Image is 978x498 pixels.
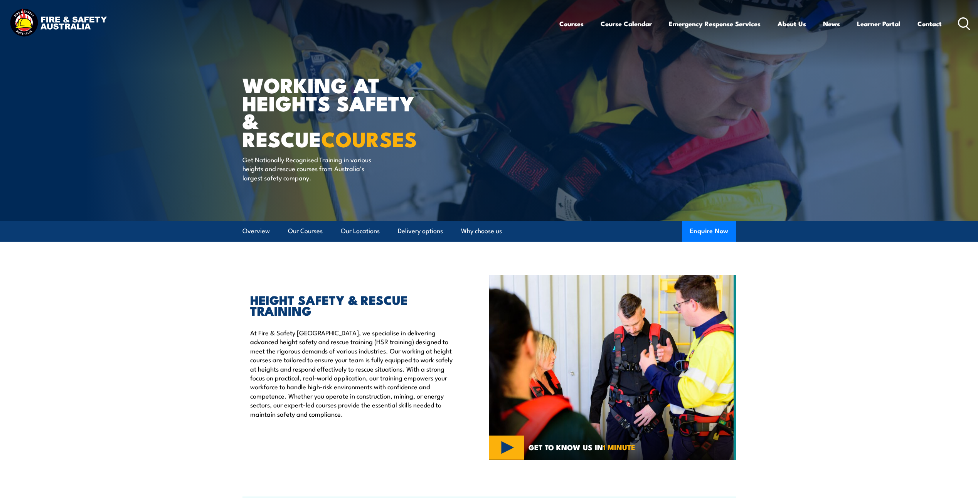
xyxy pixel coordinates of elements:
img: Fire & Safety Australia offer working at heights courses and training [489,275,736,460]
a: Our Locations [341,221,380,241]
button: Enquire Now [682,221,736,242]
a: Contact [917,13,942,34]
h2: HEIGHT SAFETY & RESCUE TRAINING [250,294,454,316]
p: At Fire & Safety [GEOGRAPHIC_DATA], we specialise in delivering advanced height safety and rescue... [250,328,454,418]
a: Course Calendar [601,13,652,34]
a: Courses [559,13,584,34]
a: About Us [778,13,806,34]
strong: 1 MINUTE [603,441,635,453]
strong: COURSES [321,122,417,154]
a: News [823,13,840,34]
span: GET TO KNOW US IN [529,444,635,451]
a: Emergency Response Services [669,13,761,34]
a: Learner Portal [857,13,901,34]
a: Our Courses [288,221,323,241]
p: Get Nationally Recognised Training in various heights and rescue courses from Australia’s largest... [242,155,383,182]
a: Why choose us [461,221,502,241]
h1: WORKING AT HEIGHTS SAFETY & RESCUE [242,76,433,148]
a: Delivery options [398,221,443,241]
a: Overview [242,221,270,241]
